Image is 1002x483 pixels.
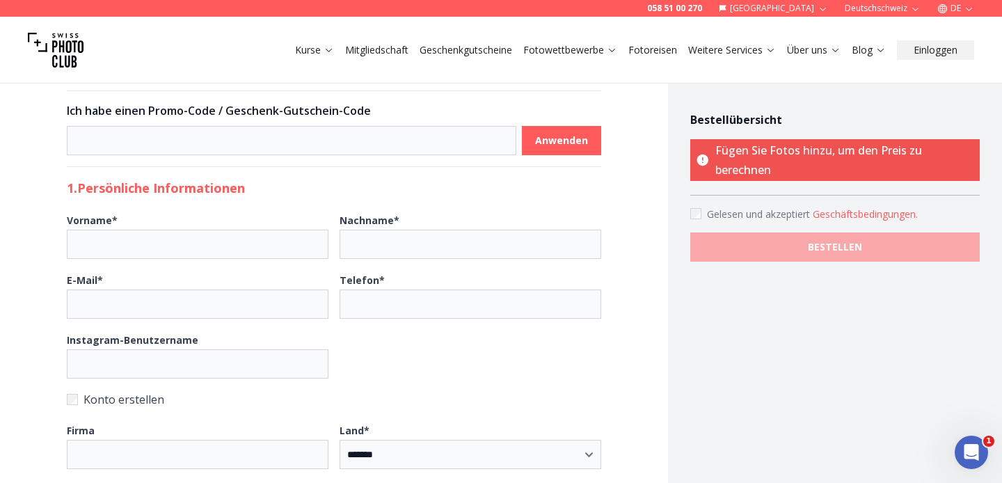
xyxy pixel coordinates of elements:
a: Mitgliedschaft [345,43,408,57]
button: Weitere Services [683,40,781,60]
h2: 1. Persönliche Informationen [67,178,601,198]
h4: Bestellübersicht [690,111,980,128]
button: Geschenkgutscheine [414,40,518,60]
button: Fotowettbewerbe [518,40,623,60]
input: Nachname* [340,230,601,259]
b: Land * [340,424,369,437]
label: Konto erstellen [67,390,601,409]
b: E-Mail * [67,274,103,287]
h3: Ich habe einen Promo-Code / Geschenk-Gutschein-Code [67,102,601,119]
p: Fügen Sie Fotos hinzu, um den Preis zu berechnen [690,139,980,181]
button: Blog [846,40,891,60]
span: Gelesen und akzeptiert [707,207,813,221]
b: Firma [67,424,95,437]
input: Vorname* [67,230,328,259]
button: Einloggen [897,40,974,60]
b: Anwenden [535,134,588,148]
a: Fotoreisen [628,43,677,57]
iframe: Intercom live chat [955,436,988,469]
input: Accept terms [690,208,701,219]
button: Anwenden [522,126,601,155]
a: Über uns [787,43,841,57]
button: BESTELLEN [690,232,980,262]
a: 058 51 00 270 [647,3,702,14]
b: Telefon * [340,274,385,287]
a: Kurse [295,43,334,57]
input: Telefon* [340,290,601,319]
button: Kurse [289,40,340,60]
a: Weitere Services [688,43,776,57]
b: Instagram-Benutzername [67,333,198,347]
button: Fotoreisen [623,40,683,60]
input: Konto erstellen [67,394,78,405]
img: Swiss photo club [28,22,83,78]
span: 1 [983,436,994,447]
a: Blog [852,43,886,57]
input: Instagram-Benutzername [67,349,328,379]
input: Firma [67,440,328,469]
button: Mitgliedschaft [340,40,414,60]
b: BESTELLEN [808,240,862,254]
b: Vorname * [67,214,118,227]
a: Fotowettbewerbe [523,43,617,57]
a: Geschenkgutscheine [420,43,512,57]
input: E-Mail* [67,290,328,319]
select: Land* [340,440,601,469]
button: Über uns [781,40,846,60]
b: Nachname * [340,214,399,227]
button: Accept termsGelesen und akzeptiert [813,207,918,221]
